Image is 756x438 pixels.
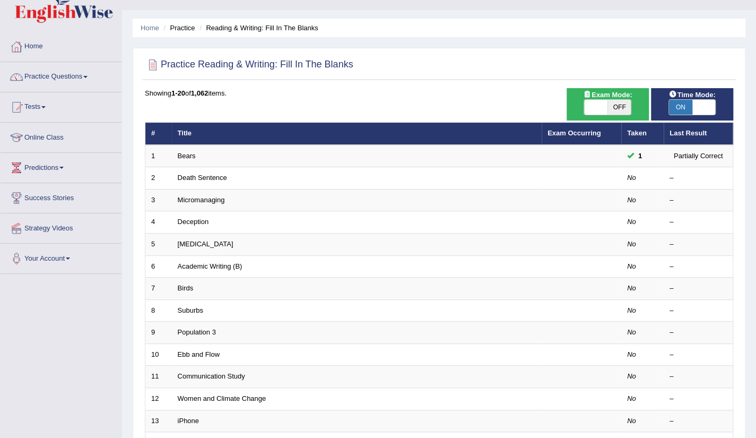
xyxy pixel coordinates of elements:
b: 1-20 [171,89,185,97]
td: 5 [145,234,172,256]
em: No [627,394,636,402]
em: No [627,262,636,270]
li: Practice [161,23,195,33]
div: – [670,284,727,294]
th: Title [172,123,542,145]
em: No [627,306,636,314]
em: No [627,417,636,425]
em: No [627,372,636,380]
a: Communication Study [178,372,245,380]
td: 1 [145,145,172,167]
div: – [670,217,727,227]
a: Tests [1,92,121,119]
a: Bears [178,152,196,160]
th: Last Result [664,123,733,145]
td: 4 [145,211,172,234]
em: No [627,350,636,358]
a: Exam Occurring [548,129,601,137]
h2: Practice Reading & Writing: Fill In The Blanks [145,57,353,73]
td: 7 [145,278,172,300]
a: Home [1,32,121,58]
div: – [670,416,727,426]
td: 3 [145,189,172,211]
span: You can still take this question [634,150,646,161]
b: 1,062 [191,89,208,97]
span: Time Mode: [664,89,719,100]
div: – [670,195,727,205]
div: Show exams occurring in exams [567,88,649,121]
a: Deception [178,218,209,226]
a: Predictions [1,153,121,179]
a: Death Sentence [178,174,227,182]
li: Reading & Writing: Fill In The Blanks [197,23,318,33]
a: Ebb and Flow [178,350,220,358]
a: Online Class [1,123,121,149]
div: – [670,306,727,316]
td: 9 [145,322,172,344]
td: 2 [145,167,172,190]
em: No [627,240,636,248]
div: – [670,239,727,250]
td: 8 [145,299,172,322]
a: Success Stories [1,183,121,210]
span: ON [669,100,692,115]
a: Strategy Videos [1,213,121,240]
a: iPhone [178,417,199,425]
span: Exam Mode: [579,89,636,100]
div: – [670,173,727,183]
td: 13 [145,410,172,432]
a: Micromanaging [178,196,225,204]
div: – [670,328,727,338]
em: No [627,218,636,226]
td: 12 [145,388,172,410]
a: [MEDICAL_DATA] [178,240,233,248]
td: 11 [145,366,172,388]
a: Birds [178,284,194,292]
div: – [670,372,727,382]
td: 6 [145,255,172,278]
span: OFF [607,100,631,115]
div: – [670,394,727,404]
a: Your Account [1,244,121,270]
td: 10 [145,343,172,366]
a: Home [141,24,159,32]
em: No [627,174,636,182]
a: Population 3 [178,328,216,336]
a: Academic Writing (B) [178,262,242,270]
em: No [627,196,636,204]
a: Suburbs [178,306,203,314]
th: Taken [621,123,664,145]
th: # [145,123,172,145]
em: No [627,284,636,292]
div: Showing of items. [145,88,733,98]
div: – [670,350,727,360]
a: Women and Climate Change [178,394,266,402]
em: No [627,328,636,336]
div: Partially Correct [670,150,727,161]
div: – [670,262,727,272]
a: Practice Questions [1,62,121,89]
